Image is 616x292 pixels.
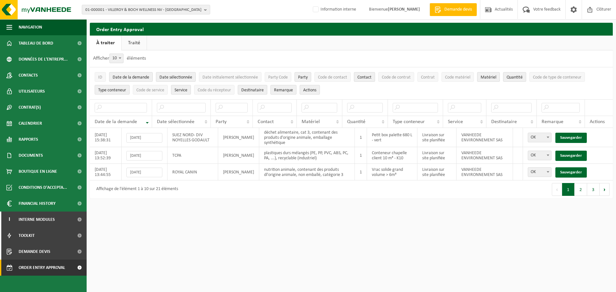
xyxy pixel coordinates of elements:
[555,167,587,178] a: Sauvegarder
[19,260,65,276] span: Order entry approval
[555,151,587,161] a: Sauvegarder
[491,119,517,124] span: Destinataire
[109,54,124,63] span: 10
[6,212,12,228] span: I
[19,19,42,35] span: Navigation
[19,115,42,131] span: Calendrier
[93,56,146,61] label: Afficher éléments
[171,85,191,95] button: ServiceService: Activate to sort
[355,164,367,180] td: 1
[19,147,43,163] span: Documents
[562,183,575,196] button: 1
[258,119,274,124] span: Contact
[445,75,470,80] span: Code matériel
[159,75,192,80] span: Date sélectionnée
[529,72,585,82] button: Code de type de conteneurCode de type de conteneur: Activate to sort
[216,119,227,124] span: Party
[19,67,38,83] span: Contacts
[98,75,102,80] span: ID
[19,99,41,115] span: Contrat(s)
[85,5,201,15] span: 01-000001 - VILLEROY & BOCH WELLNESS NV - [GEOGRAPHIC_DATA]
[19,228,35,244] span: Toolkit
[241,88,264,93] span: Destinataire
[355,147,367,164] td: 1
[528,151,551,160] span: OK
[357,75,372,80] span: Contact
[109,72,153,82] button: Date de la demandeDate de la demande: Activate to remove sorting
[417,72,438,82] button: ContratContrat: Activate to sort
[122,36,147,50] a: Traité
[528,151,552,160] span: OK
[19,244,50,260] span: Demande devis
[133,85,168,95] button: Code de serviceCode de service: Activate to sort
[202,75,258,80] span: Date initialement sélectionnée
[113,75,149,80] span: Date de la demande
[194,85,235,95] button: Code du récepteurCode du récepteur: Activate to sort
[393,119,425,124] span: Type conteneur
[98,88,126,93] span: Type conteneur
[90,164,122,180] td: [DATE] 13:44:55
[457,128,513,147] td: VANHEEDE ENVIRONNEMENT SAS
[295,72,311,82] button: PartyParty: Activate to sort
[314,72,351,82] button: Code de contactCode de contact: Activate to sort
[19,131,38,147] span: Rapports
[19,163,57,179] span: Boutique en ligne
[555,133,587,143] a: Sauvegarder
[268,75,288,80] span: Party Code
[367,128,417,147] td: Petit box palette 680 L - vert
[312,5,356,14] label: Information interne
[430,3,477,16] a: Demande devis
[347,119,365,124] span: Quantité
[238,85,267,95] button: DestinataireDestinataire : Activate to sort
[19,212,55,228] span: Interne modules
[93,184,178,195] div: Affichage de l'élément 1 à 10 sur 21 éléments
[481,75,496,80] span: Matériel
[457,147,513,164] td: VANHEEDE ENVIRONNEMENT SAS
[367,147,417,164] td: Conteneur chapelle client 10 m³ - K10
[417,164,457,180] td: Livraison sur site planifiée
[218,147,259,164] td: [PERSON_NAME]
[448,119,463,124] span: Service
[19,179,67,196] span: Conditions d'accepta...
[378,72,414,82] button: Code de contratCode de contrat: Activate to sort
[167,128,218,147] td: SUEZ NORD- DIV NOYELLES GODAULT
[441,72,474,82] button: Code matérielCode matériel: Activate to sort
[82,5,210,14] button: 01-000001 - VILLEROY & BOCH WELLNESS NV - [GEOGRAPHIC_DATA]
[90,36,121,50] a: À traiter
[218,164,259,180] td: [PERSON_NAME]
[457,164,513,180] td: VANHEEDE ENVIRONNEMENT SAS
[354,72,375,82] button: ContactContact: Activate to sort
[528,133,551,142] span: OK
[90,23,613,35] h2: Order Entry Approval
[218,128,259,147] td: [PERSON_NAME]
[417,128,457,147] td: Livraison sur site planifiée
[528,133,552,142] span: OK
[533,75,581,80] span: Code de type de conteneur
[198,88,231,93] span: Code du récepteur
[157,119,194,124] span: Date sélectionnée
[19,83,45,99] span: Utilisateurs
[199,72,261,82] button: Date initialement sélectionnéeDate initialement sélectionnée: Activate to sort
[600,183,610,196] button: Next
[421,75,435,80] span: Contrat
[318,75,347,80] span: Code de contact
[259,147,355,164] td: plastiques durs mélangés (PE, PP, PVC, ABS, PC, PA, ...), recyclable (industriel)
[507,75,523,80] span: Quantité
[274,88,293,93] span: Remarque
[265,72,291,82] button: Party CodeParty Code: Activate to sort
[503,72,526,82] button: QuantitéQuantité: Activate to sort
[528,167,552,177] span: OK
[259,164,355,180] td: nutrition animale, contenant des produits dl'origine animale, non emballé, catégorie 3
[302,119,320,124] span: Matériel
[270,85,296,95] button: RemarqueRemarque: Activate to sort
[95,72,106,82] button: IDID: Activate to sort
[590,119,605,124] span: Actions
[19,51,68,67] span: Données de l'entrepr...
[587,183,600,196] button: 3
[167,147,218,164] td: TCPA
[382,75,411,80] span: Code de contrat
[19,35,53,51] span: Tableau de bord
[95,119,137,124] span: Date de la demande
[110,54,123,63] span: 10
[259,128,355,147] td: déchet alimentaire, cat 3, contenant des produits d'origine animale, emballage synthétique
